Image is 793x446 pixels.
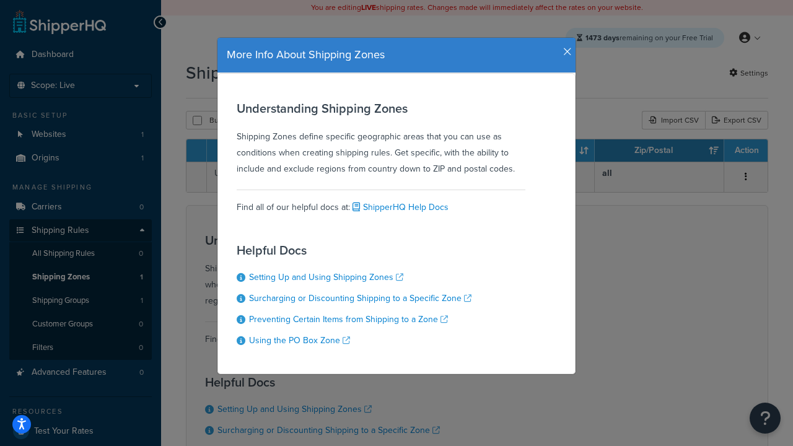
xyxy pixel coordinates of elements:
[237,102,525,115] h3: Understanding Shipping Zones
[237,243,471,257] h3: Helpful Docs
[249,292,471,305] a: Surcharging or Discounting Shipping to a Specific Zone
[249,271,403,284] a: Setting Up and Using Shipping Zones
[237,102,525,177] div: Shipping Zones define specific geographic areas that you can use as conditions when creating ship...
[237,190,525,216] div: Find all of our helpful docs at:
[227,47,566,63] h4: More Info About Shipping Zones
[249,334,350,347] a: Using the PO Box Zone
[350,201,449,214] a: ShipperHQ Help Docs
[249,313,448,326] a: Preventing Certain Items from Shipping to a Zone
